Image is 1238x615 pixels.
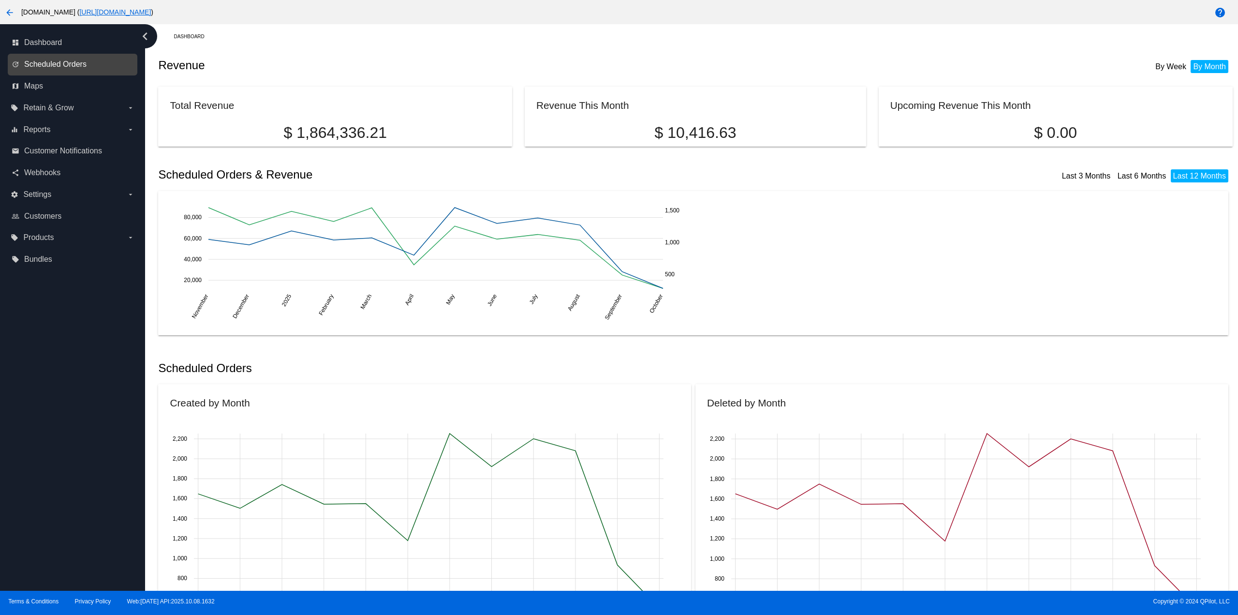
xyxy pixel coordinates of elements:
[1153,60,1189,73] li: By Week
[173,515,187,522] text: 1,400
[12,57,134,72] a: update Scheduled Orders
[710,495,724,502] text: 1,600
[12,143,134,159] a: email Customer Notifications
[24,147,102,155] span: Customer Notifications
[528,293,539,305] text: July
[710,536,724,542] text: 1,200
[170,397,250,408] h2: Created by Month
[184,277,202,284] text: 20,000
[173,535,187,542] text: 1,200
[12,147,19,155] i: email
[536,100,629,111] h2: Revenue This Month
[173,476,187,482] text: 1,800
[232,293,251,319] text: December
[127,126,134,134] i: arrow_drop_down
[23,233,54,242] span: Products
[75,598,111,605] a: Privacy Policy
[359,293,373,310] text: March
[665,239,679,246] text: 1,000
[1173,172,1226,180] a: Last 12 Months
[11,234,18,241] i: local_offer
[404,293,415,306] text: April
[710,456,724,463] text: 2,000
[280,293,293,307] text: 2025
[12,39,19,46] i: dashboard
[8,598,59,605] a: Terms & Conditions
[158,361,695,375] h2: Scheduled Orders
[173,495,187,502] text: 1,600
[173,555,187,562] text: 1,000
[710,435,724,442] text: 2,200
[12,35,134,50] a: dashboard Dashboard
[24,82,43,90] span: Maps
[648,293,664,314] text: October
[137,29,153,44] i: chevron_left
[710,555,724,562] text: 1,000
[24,212,61,221] span: Customers
[12,60,19,68] i: update
[127,234,134,241] i: arrow_drop_down
[158,168,695,181] h2: Scheduled Orders & Revenue
[318,293,335,316] text: February
[24,38,62,47] span: Dashboard
[4,7,15,18] mat-icon: arrow_back
[11,126,18,134] i: equalizer
[1062,172,1111,180] a: Last 3 Months
[177,575,187,582] text: 800
[184,214,202,221] text: 80,000
[890,124,1221,142] p: $ 0.00
[79,8,151,16] a: [URL][DOMAIN_NAME]
[1118,172,1166,180] a: Last 6 Months
[445,293,456,306] text: May
[665,207,679,214] text: 1,500
[12,212,19,220] i: people_outline
[127,104,134,112] i: arrow_drop_down
[174,29,213,44] a: Dashboard
[710,476,724,482] text: 1,800
[158,59,695,72] h2: Revenue
[24,60,87,69] span: Scheduled Orders
[665,270,675,277] text: 500
[12,82,19,90] i: map
[12,252,134,267] a: local_offer Bundles
[1214,7,1226,18] mat-icon: help
[486,293,498,307] text: June
[191,293,210,319] text: November
[24,168,60,177] span: Webhooks
[890,100,1031,111] h2: Upcoming Revenue This Month
[11,191,18,198] i: settings
[536,124,855,142] p: $ 10,416.63
[170,100,234,111] h2: Total Revenue
[127,191,134,198] i: arrow_drop_down
[127,598,215,605] a: Web:[DATE] API:2025.10.08.1632
[23,125,50,134] span: Reports
[21,8,153,16] span: [DOMAIN_NAME] ( )
[170,124,501,142] p: $ 1,864,336.21
[12,169,19,177] i: share
[23,190,51,199] span: Settings
[12,165,134,180] a: share Webhooks
[184,255,202,262] text: 40,000
[23,104,74,112] span: Retain & Grow
[12,209,134,224] a: people_outline Customers
[604,293,623,321] text: September
[715,575,724,582] text: 800
[24,255,52,264] span: Bundles
[12,255,19,263] i: local_offer
[710,516,724,523] text: 1,400
[567,293,582,312] text: August
[184,235,202,241] text: 60,000
[11,104,18,112] i: local_offer
[1191,60,1228,73] li: By Month
[12,78,134,94] a: map Maps
[173,455,187,462] text: 2,000
[173,435,187,442] text: 2,200
[627,598,1230,605] span: Copyright © 2024 QPilot, LLC
[707,397,786,408] h2: Deleted by Month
